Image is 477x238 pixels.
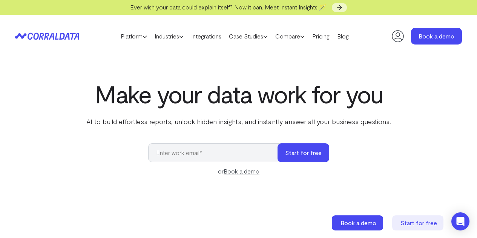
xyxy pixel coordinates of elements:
[392,215,445,230] a: Start for free
[278,143,329,162] button: Start for free
[85,80,393,107] h1: Make your data work for you
[130,3,327,11] span: Ever wish your data could explain itself? Now it can. Meet Instant Insights 🪄
[85,117,393,126] p: AI to build effortless reports, unlock hidden insights, and instantly answer all your business qu...
[332,215,385,230] a: Book a demo
[151,31,187,42] a: Industries
[224,167,259,175] a: Book a demo
[148,143,285,162] input: Enter work email*
[117,31,151,42] a: Platform
[400,219,437,226] span: Start for free
[340,219,376,226] span: Book a demo
[225,31,271,42] a: Case Studies
[451,212,469,230] div: Open Intercom Messenger
[308,31,333,42] a: Pricing
[148,167,329,176] div: or
[187,31,225,42] a: Integrations
[271,31,308,42] a: Compare
[333,31,353,42] a: Blog
[411,28,462,45] a: Book a demo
